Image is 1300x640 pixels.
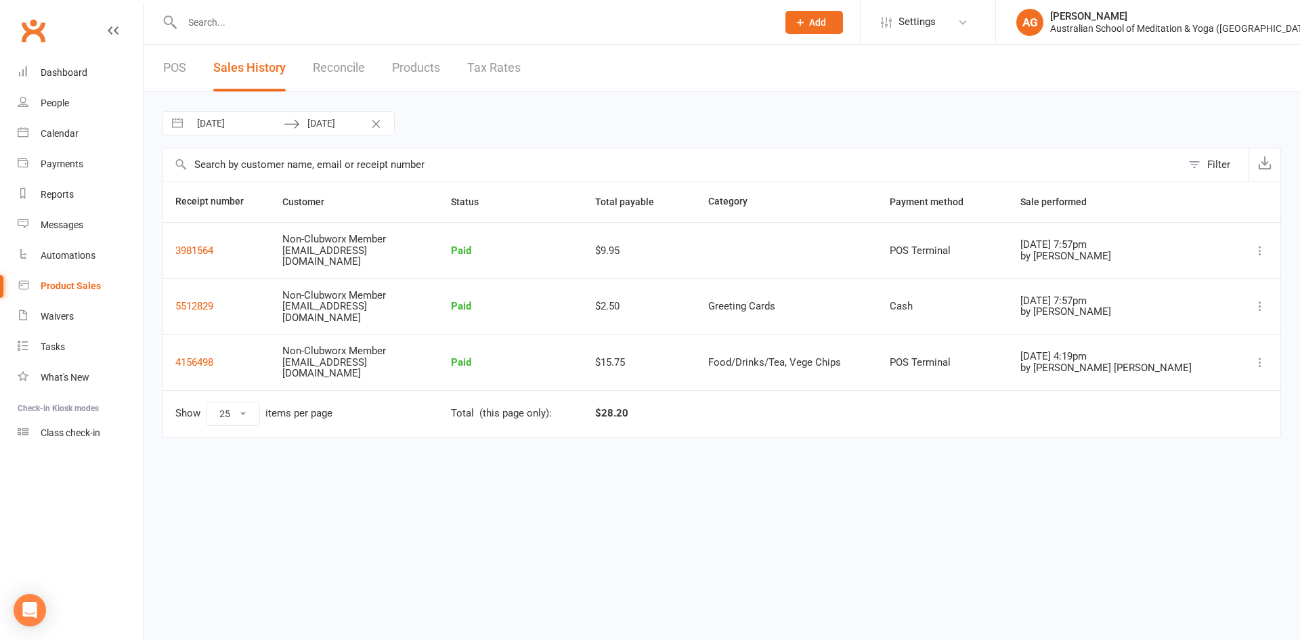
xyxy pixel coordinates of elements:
div: $15.75 [595,357,684,368]
div: $2.50 [595,301,684,312]
a: POS [163,45,186,91]
a: Tasks [18,332,143,362]
button: Clear Dates [364,110,388,136]
div: Open Intercom Messenger [14,594,46,626]
div: Payments [41,158,83,169]
a: Automations [18,240,143,271]
div: [DATE] 4:19pm [1020,351,1221,362]
span: Non-Clubworx Member [282,233,386,245]
a: Products [392,45,440,91]
div: [EMAIL_ADDRESS][DOMAIN_NAME] [282,245,404,268]
div: items per page [265,408,332,419]
div: People [41,98,69,108]
span: Total payable [595,196,669,207]
span: Status [451,196,494,207]
span: Non-Clubworx Member [282,345,386,357]
div: Product Sales [41,280,101,291]
button: Payment method [890,194,978,210]
div: by [PERSON_NAME] [PERSON_NAME] [1020,362,1221,374]
span: Settings [898,7,936,37]
a: Dashboard [18,58,143,88]
div: [DATE] 7:57pm [1020,295,1221,307]
div: [EMAIL_ADDRESS][DOMAIN_NAME] [282,301,404,323]
span: Non-Clubworx Member [282,289,386,301]
div: Tasks [41,341,65,352]
span: Payment method [890,196,978,207]
div: Messages [41,219,83,230]
div: Waivers [41,311,74,322]
button: 4156498 [175,354,213,370]
a: Payments [18,149,143,179]
input: To [300,112,394,135]
button: 3981564 [175,242,213,259]
button: Filter [1182,148,1249,181]
input: Search by customer name, email or receipt number [163,148,1182,181]
a: People [18,88,143,119]
span: Customer [282,196,339,207]
input: From [190,112,284,135]
a: Reports [18,179,143,210]
button: Sale performed [1020,194,1102,210]
div: $9.95 [595,245,684,257]
span: Add [809,17,826,28]
span: Sale performed [1020,196,1102,207]
div: Calendar [41,128,79,139]
a: Calendar [18,119,143,149]
a: Messages [18,210,143,240]
div: Food/Drinks/Tea, Vege Chips [708,357,865,368]
a: Tax Rates [467,45,521,91]
div: Class check-in [41,427,100,438]
div: [DATE] 7:57pm [1020,239,1221,251]
a: Reconcile [313,45,365,91]
button: 5512829 [175,298,213,314]
a: Clubworx [16,14,50,47]
div: Total [451,408,474,419]
div: Show [175,402,332,426]
div: POS Terminal [890,245,996,257]
button: Status [451,194,494,210]
div: AG [1016,9,1043,36]
input: Search... [178,13,768,32]
div: POS Terminal [890,357,996,368]
th: Category [696,182,877,222]
button: Customer [282,194,339,210]
button: Total payable [595,194,669,210]
button: Add [785,11,843,34]
div: Cash [890,301,996,312]
div: Reports [41,189,74,200]
div: Dashboard [41,67,87,78]
div: by [PERSON_NAME] [1020,306,1221,318]
div: Paid [451,245,571,257]
div: by [PERSON_NAME] [1020,251,1221,262]
a: What's New [18,362,143,393]
div: Greeting Cards [708,301,865,312]
a: Class kiosk mode [18,418,143,448]
a: Product Sales [18,271,143,301]
div: Automations [41,250,95,261]
a: Waivers [18,301,143,332]
div: [EMAIL_ADDRESS][DOMAIN_NAME] [282,357,404,379]
div: $28.20 [595,402,628,426]
th: Receipt number [163,182,270,222]
div: Paid [451,357,571,368]
div: Paid [451,301,571,312]
a: Sales History [213,45,286,91]
div: Filter [1207,156,1230,173]
div: What's New [41,372,89,383]
button: Interact with the calendar and add the check-in date for your trip. [165,112,190,135]
div: (this page only): [479,408,552,419]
